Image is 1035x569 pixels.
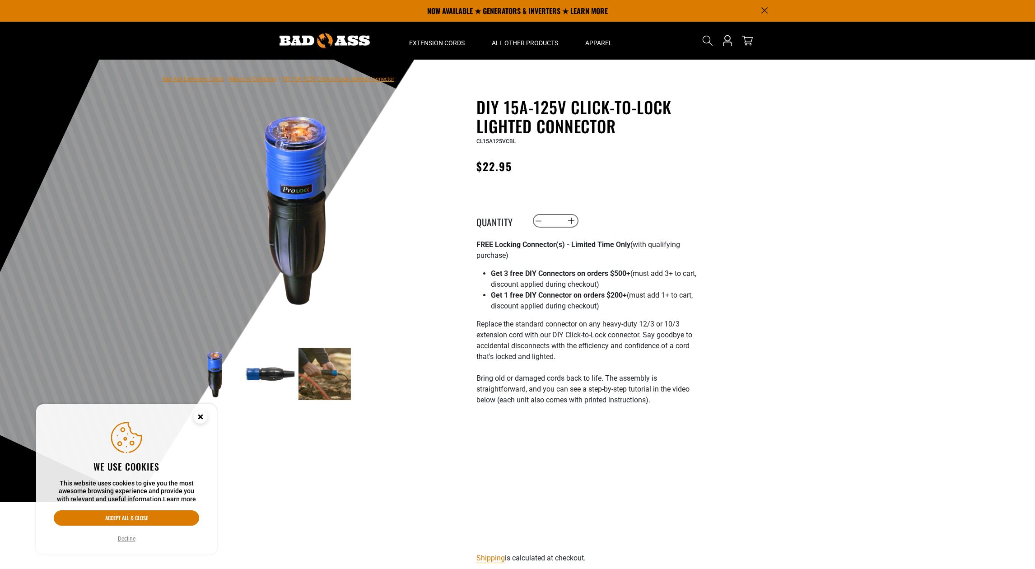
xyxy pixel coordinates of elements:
[585,39,612,47] span: Apparel
[115,534,138,543] button: Decline
[282,76,394,82] span: DIY 15A-125V Click-to-Lock Lighted Connector
[54,480,199,504] p: This website uses cookies to give you the most awesome browsing experience and provide you with r...
[476,158,512,174] span: $22.95
[225,76,227,82] span: ›
[54,510,199,526] button: Accept all & close
[396,22,478,60] summary: Extension Cords
[491,291,627,299] strong: Get 1 free DIY Connector on orders $200+
[476,240,630,249] strong: FREE Locking Connector(s) - Limited Time Only
[476,215,522,227] label: Quantity
[279,76,280,82] span: ›
[476,554,505,562] a: Shipping
[280,33,370,48] img: Bad Ass Extension Cords
[492,39,558,47] span: All Other Products
[491,291,693,310] span: (must add 1+ to cart, discount applied during checkout)
[491,269,696,289] span: (must add 3+ to cart, discount applied during checkout)
[476,319,698,416] p: Replace the standard connector on any heavy-duty 12/3 or 10/3 extension cord with our DIY Click-t...
[572,22,626,60] summary: Apparel
[409,39,465,47] span: Extension Cords
[229,76,277,82] a: Return to Collection
[476,98,698,135] h1: DIY 15A-125V Click-to-Lock Lighted Connector
[163,495,196,503] a: Learn more
[163,73,394,84] nav: breadcrumbs
[36,404,217,555] aside: Cookie Consent
[476,240,680,260] span: (with qualifying purchase)
[476,138,516,145] span: CL15A125VCBL
[54,461,199,472] h2: We use cookies
[478,22,572,60] summary: All Other Products
[163,76,224,82] a: Bad Ass Extension Cords
[491,269,630,278] strong: Get 3 free DIY Connectors on orders $500+
[700,33,715,48] summary: Search
[476,424,698,548] iframe: Bad Ass DIY Locking Cord - Instructions
[476,552,698,564] div: is calculated at checkout.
